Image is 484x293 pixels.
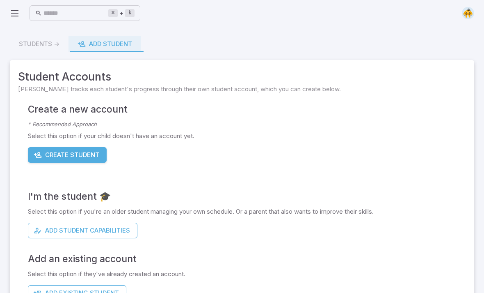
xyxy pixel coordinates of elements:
[28,223,137,238] button: Add Student Capabilities
[28,132,466,141] p: Select this option if your child doesn't have an account yet.
[18,68,466,85] span: Student Accounts
[28,207,466,216] p: Select this option if you're an older student managing your own schedule. Or a parent that also w...
[462,7,474,19] img: semi-circle.svg
[18,85,466,94] span: [PERSON_NAME] tracks each student's progress through their own student account, which you can cre...
[28,189,466,204] h4: I'm the student 🎓
[28,251,466,266] h4: Add an existing account
[28,102,466,117] h4: Create a new account
[28,270,466,279] p: Select this option if they've already created an account.
[78,39,132,48] div: Add Student
[28,147,107,163] button: Create Student
[125,9,135,17] kbd: k
[28,120,466,128] p: * Recommended Approach
[108,9,118,17] kbd: ⌘
[108,8,135,18] div: +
